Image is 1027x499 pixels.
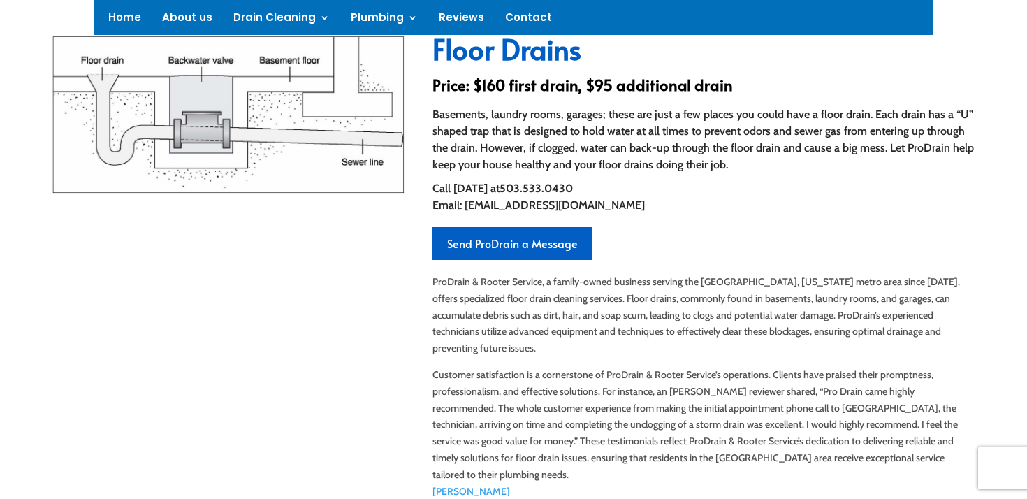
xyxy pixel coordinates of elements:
a: Contact [505,13,552,28]
div: Basements, laundry rooms, garages; these are just a few places you could have a floor drain. Each... [432,106,976,173]
a: Send ProDrain a Message [432,227,592,260]
p: Customer satisfaction is a cornerstone of ProDrain & Rooter Service’s operations. Clients have pr... [432,367,976,484]
a: Drain Cleaning [233,13,330,28]
a: [PERSON_NAME] [432,485,510,498]
img: Floor Drain Drawing [52,35,405,194]
a: About us [162,13,212,28]
a: Reviews [439,13,484,28]
div: Call [DATE] at Email: [EMAIL_ADDRESS][DOMAIN_NAME] [432,180,976,214]
h2: Floor Drains [432,35,976,70]
strong: 503.533.0430 [500,182,573,195]
p: ProDrain & Rooter Service, a family-owned business serving the [GEOGRAPHIC_DATA], [US_STATE] metr... [432,274,976,367]
h3: Price: $160 first drain, $95 additional drain [432,77,976,99]
a: Plumbing [351,13,418,28]
a: Home [108,13,141,28]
